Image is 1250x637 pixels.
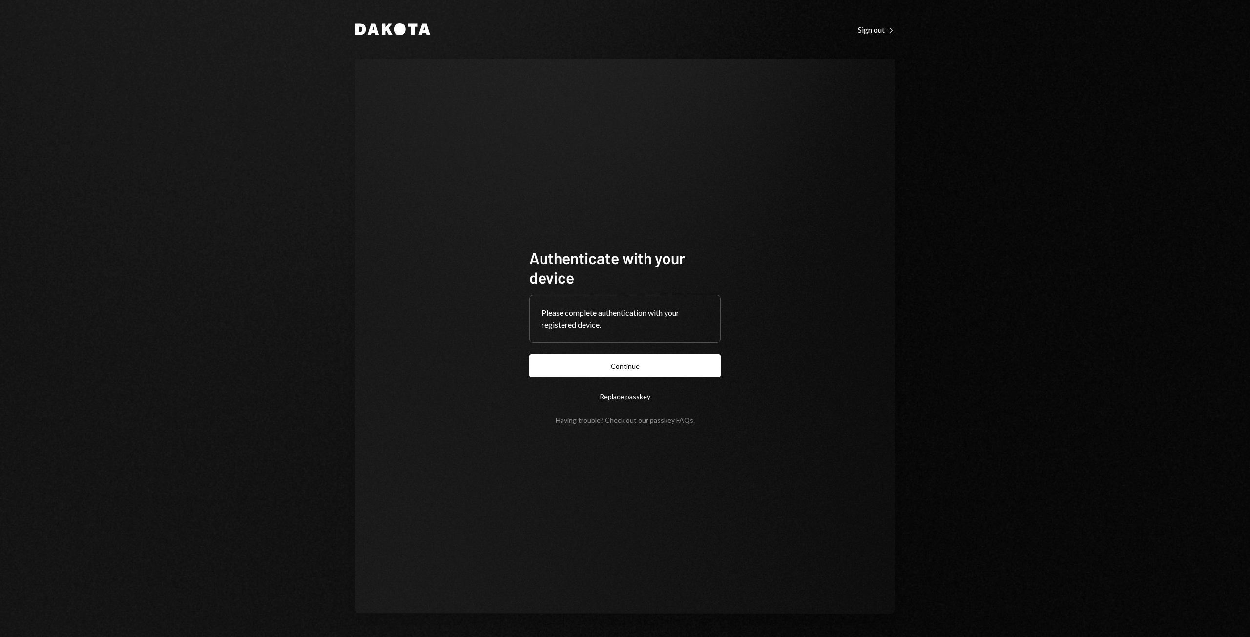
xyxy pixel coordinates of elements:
div: Having trouble? Check out our . [556,416,695,424]
a: Sign out [858,24,895,35]
button: Continue [529,354,721,377]
h1: Authenticate with your device [529,248,721,287]
button: Replace passkey [529,385,721,408]
a: passkey FAQs [650,416,693,425]
div: Please complete authentication with your registered device. [542,307,708,330]
div: Sign out [858,25,895,35]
